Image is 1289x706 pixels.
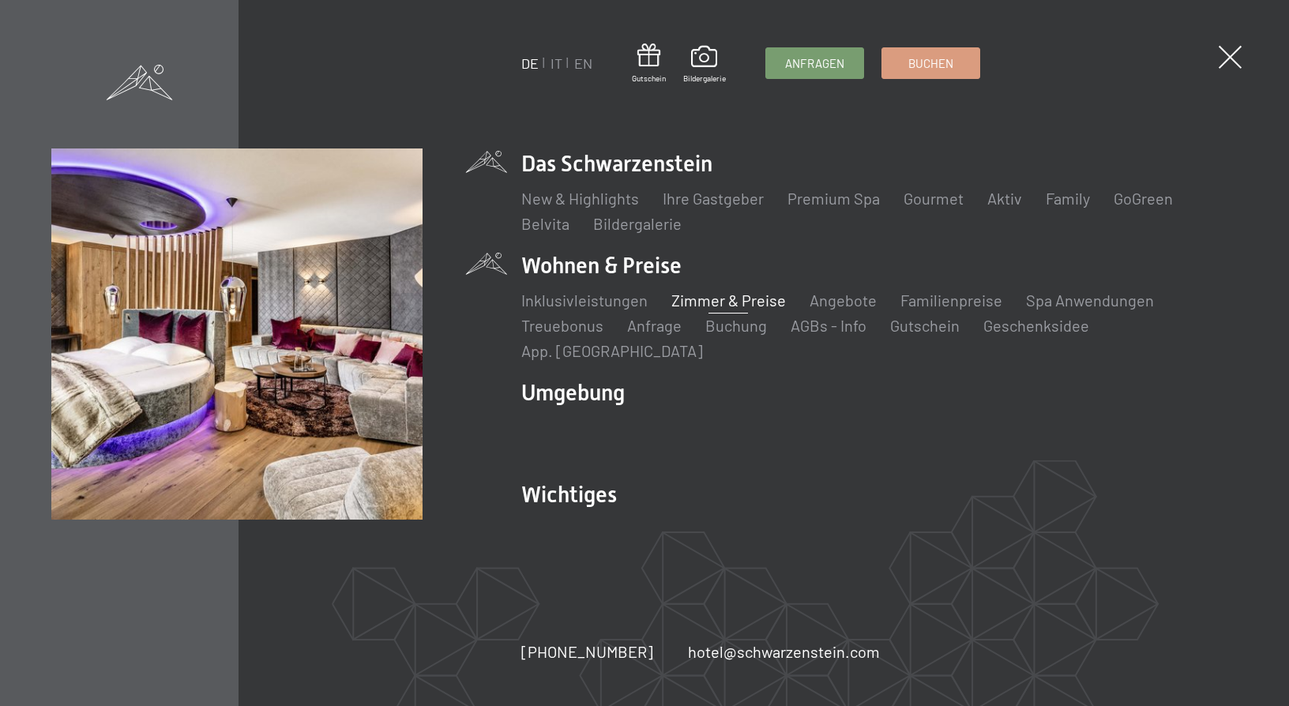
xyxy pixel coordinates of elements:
[627,316,682,335] a: Anfrage
[663,189,764,208] a: Ihre Gastgeber
[705,316,767,335] a: Buchung
[521,54,539,72] a: DE
[521,291,648,310] a: Inklusivleistungen
[521,316,603,335] a: Treuebonus
[1026,291,1154,310] a: Spa Anwendungen
[551,54,562,72] a: IT
[890,316,960,335] a: Gutschein
[1114,189,1173,208] a: GoGreen
[683,46,726,84] a: Bildergalerie
[521,341,703,360] a: App. [GEOGRAPHIC_DATA]
[521,640,653,663] a: [PHONE_NUMBER]
[574,54,592,72] a: EN
[521,189,639,208] a: New & Highlights
[688,640,880,663] a: hotel@schwarzenstein.com
[683,73,726,84] span: Bildergalerie
[766,48,863,78] a: Anfragen
[900,291,1002,310] a: Familienpreise
[810,291,877,310] a: Angebote
[785,55,844,72] span: Anfragen
[904,189,964,208] a: Gourmet
[908,55,953,72] span: Buchen
[632,43,666,84] a: Gutschein
[882,48,979,78] a: Buchen
[521,642,653,661] span: [PHONE_NUMBER]
[1046,189,1090,208] a: Family
[632,73,666,84] span: Gutschein
[791,316,866,335] a: AGBs - Info
[787,189,880,208] a: Premium Spa
[593,214,682,233] a: Bildergalerie
[521,214,569,233] a: Belvita
[983,316,1089,335] a: Geschenksidee
[671,291,786,310] a: Zimmer & Preise
[987,189,1022,208] a: Aktiv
